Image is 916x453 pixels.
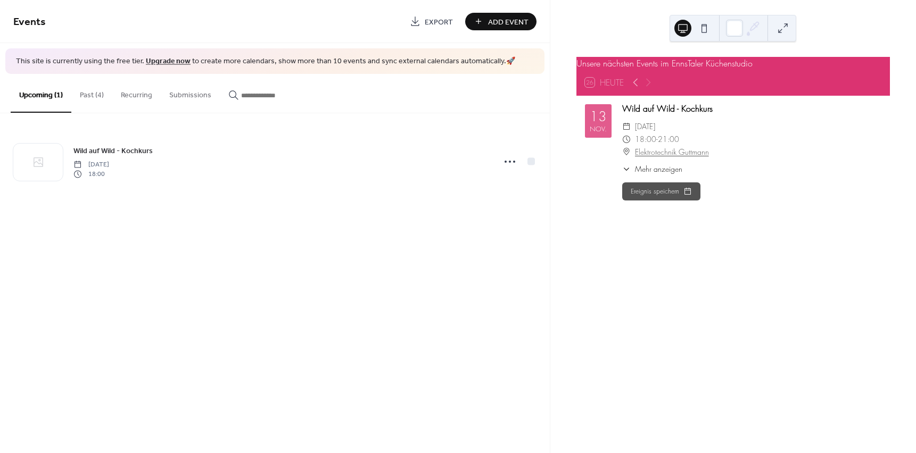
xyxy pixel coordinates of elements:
div: ​ [622,133,631,146]
div: Wild auf Wild - Kochkurs [622,102,881,115]
button: Submissions [161,74,220,112]
span: Mehr anzeigen [635,163,682,174]
a: Wild auf Wild - Kochkurs [73,145,153,157]
span: 18:00 [73,170,109,179]
span: Wild auf Wild - Kochkurs [73,145,153,156]
span: [DATE] [635,120,655,133]
span: 18:00 [635,133,656,146]
a: Elektrotechnik Guttmann [635,146,709,158]
div: ​ [622,120,631,133]
span: Events [13,12,46,32]
span: [DATE] [73,160,109,169]
div: ​ [622,163,631,174]
button: ​Mehr anzeigen [622,163,682,174]
button: Recurring [112,74,161,112]
div: ​ [622,146,631,158]
div: Nov. [590,125,607,132]
a: Export [402,13,461,30]
button: Add Event [465,13,537,30]
span: Export [425,16,453,28]
span: 21:00 [658,133,679,146]
button: Upcoming (1) [11,74,71,113]
span: - [656,133,658,146]
span: This site is currently using the free tier. to create more calendars, show more than 10 events an... [16,56,515,67]
button: Ereignis speichern [622,182,700,200]
a: Upgrade now [146,54,191,69]
div: 13 [590,110,607,123]
button: Past (4) [71,74,112,112]
div: Unsere nächsten Events im EnnsTaler Küchenstudio [576,57,890,70]
span: Add Event [488,16,529,28]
